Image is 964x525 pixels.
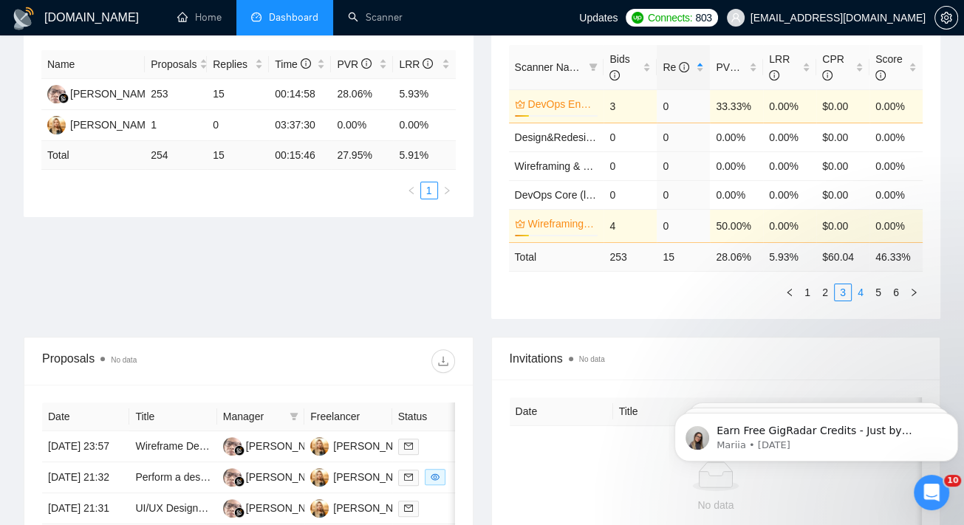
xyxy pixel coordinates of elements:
[875,53,903,81] span: Score
[177,11,222,24] a: homeHome
[403,182,420,199] li: Previous Page
[223,408,284,425] span: Manager
[822,53,844,81] span: CPR
[515,219,525,229] span: crown
[442,186,451,195] span: right
[657,209,710,242] td: 0
[246,500,331,516] div: [PERSON_NAME]
[251,12,261,22] span: dashboard
[648,10,692,26] span: Connects:
[604,151,657,180] td: 0
[515,131,657,143] span: Design&Redesign (less STOP)
[716,61,751,73] span: PVR
[816,284,834,301] li: 2
[223,499,242,518] img: HH
[604,209,657,242] td: 4
[710,180,763,209] td: 0.00%
[310,501,418,513] a: VP[PERSON_NAME]
[914,475,949,510] iframe: Intercom live chat
[695,10,711,26] span: 803
[223,468,242,487] img: HH
[799,284,816,301] li: 1
[47,116,66,134] img: VP
[604,89,657,123] td: 3
[781,284,799,301] li: Previous Page
[70,86,155,102] div: [PERSON_NAME]
[290,412,298,421] span: filter
[431,349,455,373] button: download
[246,469,331,485] div: [PERSON_NAME]
[145,50,207,79] th: Proposals
[785,288,794,297] span: left
[579,12,618,24] span: Updates
[70,117,155,133] div: [PERSON_NAME]
[207,79,269,110] td: 15
[869,151,923,180] td: 0.00%
[669,382,964,485] iframe: Intercom notifications message
[420,182,438,199] li: 1
[310,499,329,518] img: VP
[835,284,851,301] a: 3
[905,284,923,301] button: right
[763,89,816,123] td: 0.00%
[934,6,958,30] button: setting
[817,284,833,301] a: 2
[528,216,595,232] a: Wireframing & UX Prototype
[710,209,763,242] td: 50.00%
[361,58,372,69] span: info-circle
[129,402,216,431] th: Title
[522,497,911,513] div: No data
[432,355,454,367] span: download
[710,89,763,123] td: 33.33%
[333,500,418,516] div: [PERSON_NAME]
[834,284,852,301] li: 3
[393,141,455,170] td: 5.91 %
[217,402,304,431] th: Manager
[246,438,331,454] div: [PERSON_NAME]
[310,437,329,456] img: VP
[586,56,601,78] span: filter
[431,473,440,481] span: eye
[740,62,751,72] span: info-circle
[207,50,269,79] th: Replies
[47,85,66,103] img: HH
[331,141,393,170] td: 27.95 %
[407,186,416,195] span: left
[852,284,869,301] li: 4
[515,160,704,172] span: Wireframing & UX Prototype (less STOP)
[710,123,763,151] td: 0.00%
[207,110,269,141] td: 0
[301,58,311,69] span: info-circle
[657,123,710,151] td: 0
[816,209,869,242] td: $0.00
[528,96,595,112] a: DevOps Engineering (no budget)
[934,12,958,24] a: setting
[679,62,689,72] span: info-circle
[909,288,918,297] span: right
[403,182,420,199] button: left
[657,89,710,123] td: 0
[869,123,923,151] td: 0.00%
[333,469,418,485] div: [PERSON_NAME]
[710,151,763,180] td: 0.00%
[887,284,905,301] li: 6
[213,56,252,72] span: Replies
[151,56,196,72] span: Proposals
[234,445,245,456] img: gigradar-bm.png
[223,470,331,482] a: HH[PERSON_NAME]
[869,242,923,271] td: 46.33 %
[875,70,886,80] span: info-circle
[304,402,392,431] th: Freelancer
[404,473,413,481] span: mail
[331,79,393,110] td: 28.06%
[58,93,69,103] img: gigradar-bm.png
[275,58,310,70] span: Time
[41,50,145,79] th: Name
[781,284,799,301] button: left
[207,141,269,170] td: 15
[613,397,717,426] th: Title
[609,70,620,80] span: info-circle
[816,123,869,151] td: $0.00
[129,462,216,493] td: Perform a design review for an iPhone / iPad app.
